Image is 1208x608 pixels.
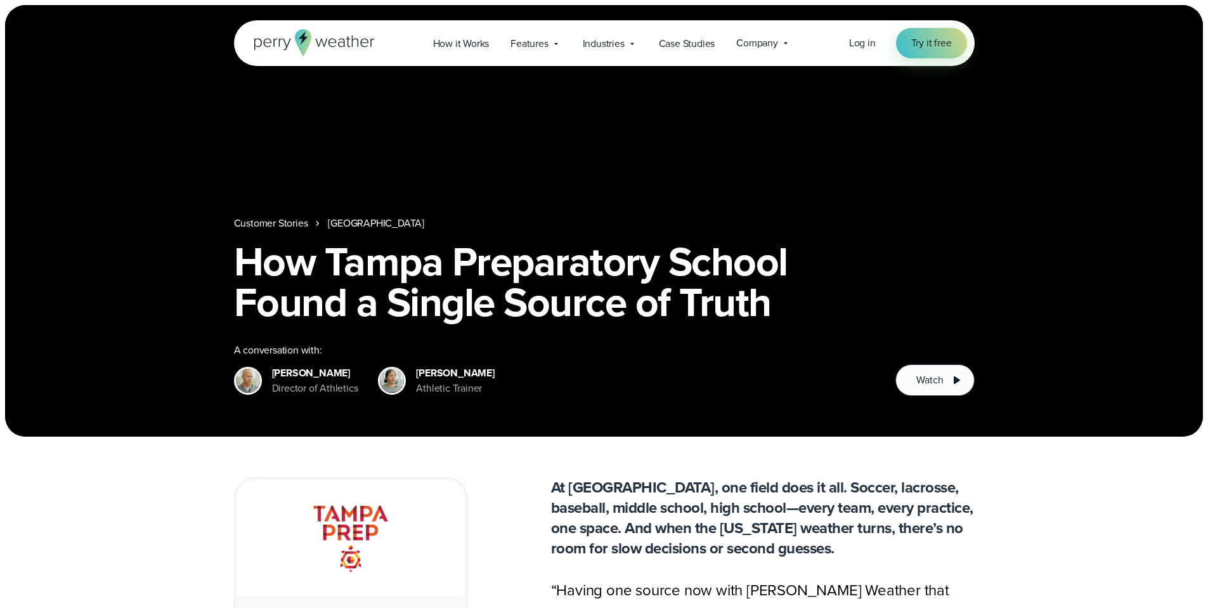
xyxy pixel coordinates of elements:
span: How it Works [433,36,490,51]
a: Log in [849,36,876,51]
span: Company [736,36,778,51]
img: Tampa Prep logo [308,496,393,581]
a: Try it free [896,28,967,58]
img: Chris Lavoie Tampa Prep [236,369,260,393]
button: Watch [895,364,974,396]
nav: Breadcrumb [234,216,975,231]
span: Watch [916,373,943,388]
a: Customer Stories [234,216,308,231]
a: How it Works [422,30,500,56]
div: [PERSON_NAME] [272,366,358,381]
div: Athletic Trainer [416,381,494,396]
a: [GEOGRAPHIC_DATA] [328,216,424,231]
span: Industries [583,36,625,51]
span: Try it free [911,36,952,51]
span: Features [510,36,548,51]
img: Sara Wagner, Athletic Trainer [380,369,404,393]
strong: At [GEOGRAPHIC_DATA], one field does it all. Soccer, lacrosse, baseball, middle school, high scho... [551,476,973,560]
span: Case Studies [659,36,715,51]
div: Director of Athletics [272,381,358,396]
span: Log in [849,36,876,50]
div: A conversation with: [234,343,876,358]
h1: How Tampa Preparatory School Found a Single Source of Truth [234,241,975,322]
a: Case Studies [648,30,726,56]
div: [PERSON_NAME] [416,366,494,381]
